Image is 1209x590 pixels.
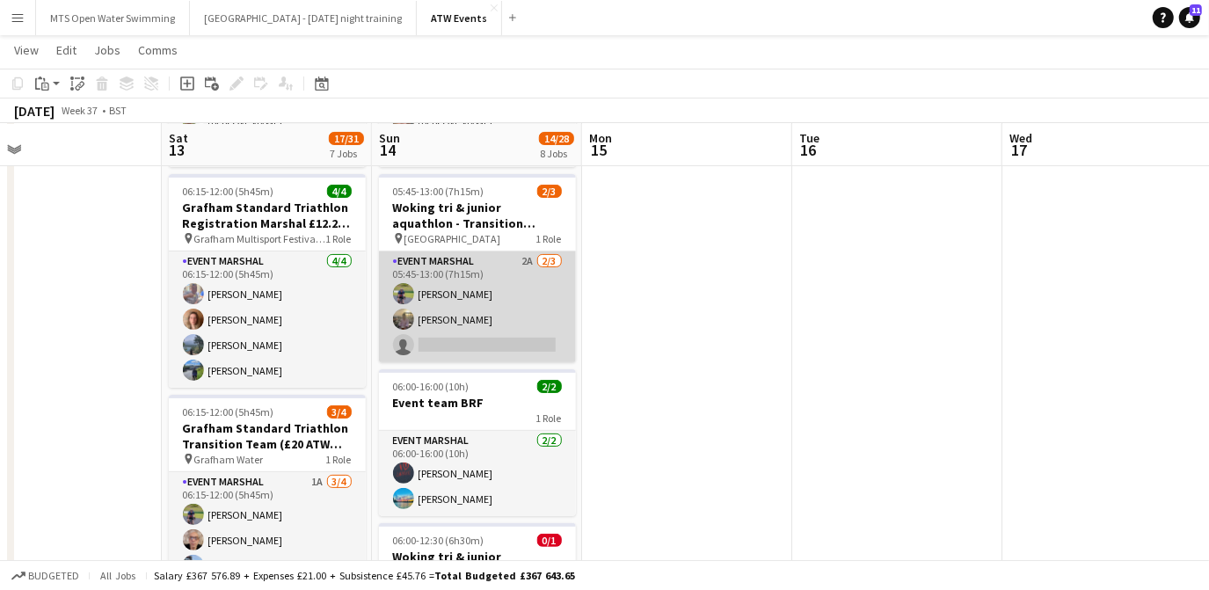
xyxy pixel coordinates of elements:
[393,185,484,198] span: 05:45-13:00 (7h15m)
[1190,4,1202,16] span: 11
[379,200,576,231] h3: Woking tri & junior aquathlon - Transition marshal
[379,369,576,516] app-job-card: 06:00-16:00 (10h)2/2Event team BRF1 RoleEvent Marshal2/206:00-16:00 (10h)[PERSON_NAME][PERSON_NAME]
[379,431,576,516] app-card-role: Event Marshal2/206:00-16:00 (10h)[PERSON_NAME][PERSON_NAME]
[1179,7,1200,28] a: 11
[326,232,352,245] span: 1 Role
[169,420,366,452] h3: Grafham Standard Triathlon Transition Team (£20 ATW credits per hour)
[537,185,562,198] span: 2/3
[14,102,55,120] div: [DATE]
[1007,140,1032,160] span: 17
[539,132,574,145] span: 14/28
[183,185,274,198] span: 06:15-12:00 (5h45m)
[194,232,326,245] span: Grafham Multisport Festival (Pay includes free ATW race entry)
[799,130,819,146] span: Tue
[56,42,76,58] span: Edit
[154,569,575,582] div: Salary £367 576.89 + Expenses £21.00 + Subsistence £45.76 =
[379,174,576,362] app-job-card: 05:45-13:00 (7h15m)2/3Woking tri & junior aquathlon - Transition marshal [GEOGRAPHIC_DATA]1 RoleE...
[379,130,400,146] span: Sun
[194,453,264,466] span: Grafham Water
[58,104,102,117] span: Week 37
[169,251,366,388] app-card-role: Event Marshal4/406:15-12:00 (5h45m)[PERSON_NAME][PERSON_NAME][PERSON_NAME][PERSON_NAME]
[536,232,562,245] span: 1 Role
[536,412,562,425] span: 1 Role
[183,405,274,419] span: 06:15-12:00 (5h45m)
[327,405,352,419] span: 3/4
[393,534,484,547] span: 06:00-12:30 (6h30m)
[97,569,139,582] span: All jobs
[540,147,573,160] div: 8 Jobs
[379,395,576,411] h3: Event team BRF
[9,566,82,586] button: Budgeted
[326,453,352,466] span: 1 Role
[49,39,84,62] a: Edit
[329,132,364,145] span: 17/31
[28,570,79,582] span: Budgeted
[36,1,190,35] button: MTS Open Water Swimming
[379,549,576,580] h3: Woking tri & junior aquathlon - swim start marshal
[379,251,576,362] app-card-role: Event Marshal2A2/305:45-13:00 (7h15m)[PERSON_NAME][PERSON_NAME]
[169,200,366,231] h3: Grafham Standard Triathlon Registration Marshal £12.21 if over 21 per hour
[327,185,352,198] span: 4/4
[393,380,470,393] span: 06:00-16:00 (10h)
[14,42,39,58] span: View
[434,569,575,582] span: Total Budgeted £367 643.65
[404,232,501,245] span: [GEOGRAPHIC_DATA]
[376,140,400,160] span: 14
[138,42,178,58] span: Comms
[166,140,188,160] span: 13
[417,1,502,35] button: ATW Events
[586,140,612,160] span: 15
[537,534,562,547] span: 0/1
[109,104,127,117] div: BST
[169,130,188,146] span: Sat
[169,174,366,388] app-job-card: 06:15-12:00 (5h45m)4/4Grafham Standard Triathlon Registration Marshal £12.21 if over 21 per hour ...
[537,380,562,393] span: 2/2
[589,130,612,146] span: Mon
[190,1,417,35] button: [GEOGRAPHIC_DATA] - [DATE] night training
[87,39,127,62] a: Jobs
[131,39,185,62] a: Comms
[797,140,819,160] span: 16
[7,39,46,62] a: View
[330,147,363,160] div: 7 Jobs
[1009,130,1032,146] span: Wed
[94,42,120,58] span: Jobs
